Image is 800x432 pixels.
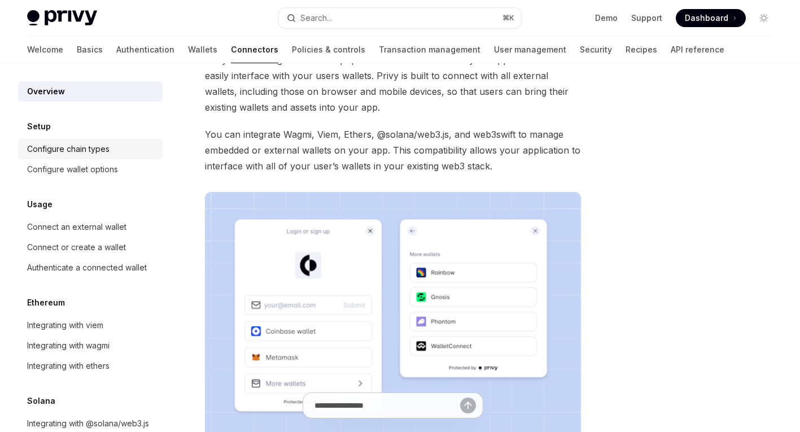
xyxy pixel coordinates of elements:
a: Recipes [626,36,657,63]
h5: Solana [27,394,55,408]
a: Connect an external wallet [18,217,163,237]
div: Authenticate a connected wallet [27,261,147,274]
a: Configure wallet options [18,159,163,180]
div: Configure wallet options [27,163,118,176]
a: Integrating with wagmi [18,335,163,356]
a: Policies & controls [292,36,365,63]
div: Configure chain types [27,142,110,156]
a: User management [494,36,566,63]
div: Integrating with ethers [27,359,110,373]
h5: Usage [27,198,53,211]
button: Toggle dark mode [755,9,773,27]
div: Integrating with viem [27,318,103,332]
span: ⌘ K [502,14,514,23]
a: Connect or create a wallet [18,237,163,258]
div: Integrating with wagmi [27,339,110,352]
a: Wallets [188,36,217,63]
div: Overview [27,85,65,98]
a: Authentication [116,36,174,63]
a: Authenticate a connected wallet [18,258,163,278]
img: light logo [27,10,97,26]
button: Search...⌘K [279,8,522,28]
div: Connect or create a wallet [27,241,126,254]
a: Support [631,12,662,24]
a: Integrating with viem [18,315,163,335]
a: Demo [595,12,618,24]
h5: Ethereum [27,296,65,309]
div: Integrating with @solana/web3.js [27,417,149,430]
h5: Setup [27,120,51,133]
a: API reference [671,36,724,63]
a: Overview [18,81,163,102]
a: Welcome [27,36,63,63]
span: Privy can be integrated with all popular wallet connectors so your application can easily interfa... [205,52,581,115]
div: Connect an external wallet [27,220,126,234]
span: You can integrate Wagmi, Viem, Ethers, @solana/web3.js, and web3swift to manage embedded or exter... [205,126,581,174]
a: Security [580,36,612,63]
a: Integrating with ethers [18,356,163,376]
a: Connectors [231,36,278,63]
div: Search... [300,11,332,25]
a: Configure chain types [18,139,163,159]
a: Dashboard [676,9,746,27]
span: Dashboard [685,12,728,24]
button: Send message [460,398,476,413]
a: Basics [77,36,103,63]
a: Transaction management [379,36,480,63]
